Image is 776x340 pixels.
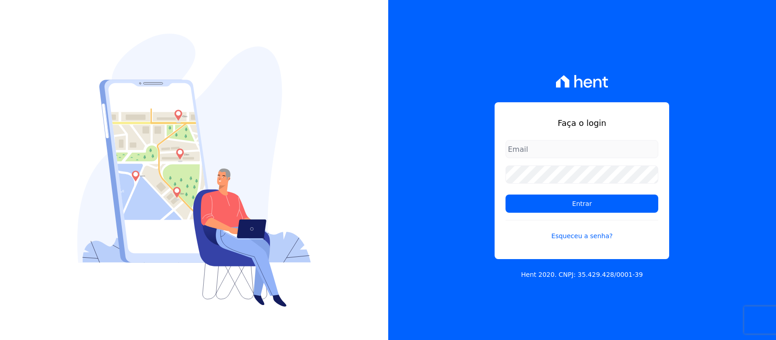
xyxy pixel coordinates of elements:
img: Login [77,34,311,307]
p: Hent 2020. CNPJ: 35.429.428/0001-39 [521,270,643,280]
input: Entrar [506,195,658,213]
input: Email [506,140,658,158]
a: Esqueceu a senha? [506,220,658,241]
h1: Faça o login [506,117,658,129]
